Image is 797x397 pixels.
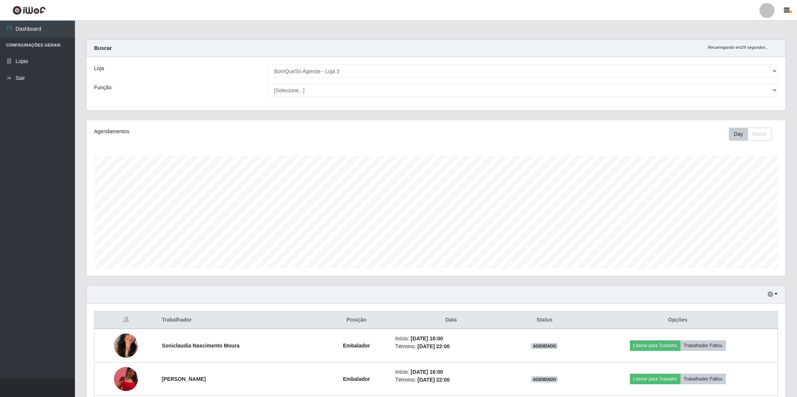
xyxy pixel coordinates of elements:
img: 1715895130415.jpeg [114,324,138,367]
th: Data [391,311,511,329]
li: Término: [395,343,507,350]
div: First group [729,128,772,141]
button: Month [748,128,772,141]
th: Opções [578,311,778,329]
time: [DATE] 16:00 [411,369,443,375]
th: Posição [322,311,391,329]
time: [DATE] 22:00 [417,343,450,349]
strong: Soniclaudia Nascimento Moura [162,343,240,349]
i: Recarregando em 29 segundos... [708,45,769,50]
button: Liberar para Trabalho [630,340,680,351]
strong: Embalador [343,376,370,382]
button: Liberar para Trabalho [630,374,680,384]
time: [DATE] 16:00 [411,335,443,341]
button: Trabalhador Faltou [680,340,726,351]
th: Status [511,311,578,329]
img: 1752572320216.jpeg [114,367,138,391]
label: Loja [94,65,104,72]
th: Trabalhador [157,311,322,329]
div: Agendamentos [94,128,372,135]
strong: Embalador [343,343,370,349]
strong: Buscar [94,45,112,51]
span: AGENDADO [531,376,558,382]
strong: [PERSON_NAME] [162,376,206,382]
label: Função [94,84,112,92]
li: Início: [395,335,507,343]
time: [DATE] 22:00 [417,377,450,383]
li: Término: [395,376,507,384]
div: Toolbar with button groups [729,128,778,141]
button: Day [729,128,748,141]
img: CoreUI Logo [12,6,46,15]
li: Início: [395,368,507,376]
span: AGENDADO [531,343,558,349]
button: Trabalhador Faltou [680,374,726,384]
